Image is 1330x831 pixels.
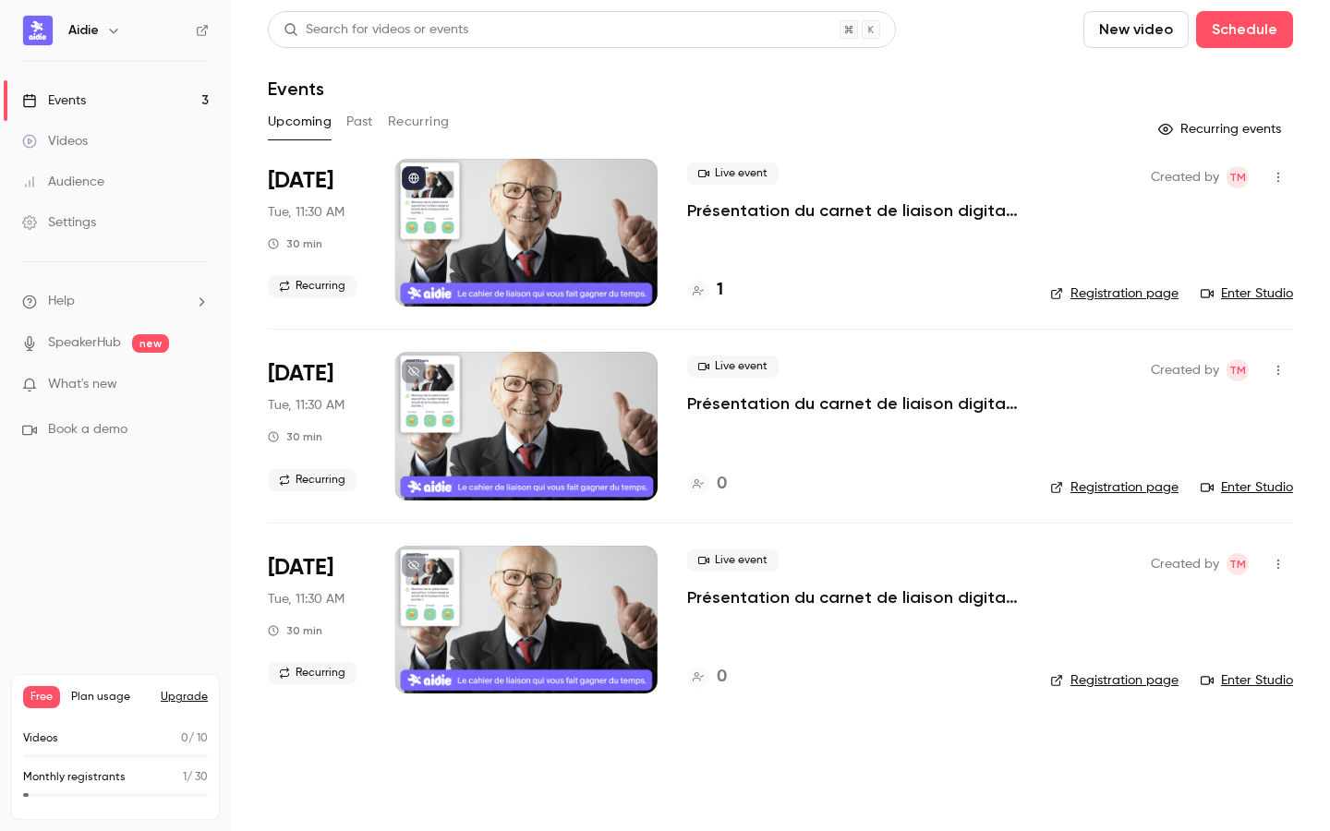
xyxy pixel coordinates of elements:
[1227,553,1249,575] span: Théo Masini
[161,690,208,705] button: Upgrade
[268,203,345,222] span: Tue, 11:30 AM
[48,292,75,311] span: Help
[181,733,188,744] span: 0
[1229,553,1246,575] span: TM
[268,553,333,583] span: [DATE]
[23,686,60,708] span: Free
[1151,553,1219,575] span: Created by
[1151,166,1219,188] span: Created by
[22,132,88,151] div: Videos
[268,590,345,608] span: Tue, 11:30 AM
[268,662,357,684] span: Recurring
[268,78,324,100] h1: Events
[48,375,117,394] span: What's new
[1227,166,1249,188] span: Théo Masini
[687,199,1021,222] a: Présentation du carnet de liaison digital Aidie
[181,730,208,747] p: / 10
[687,665,727,690] a: 0
[687,549,779,572] span: Live event
[22,213,96,232] div: Settings
[268,352,365,500] div: Sep 23 Tue, 11:30 AM (Europe/Paris)
[268,359,333,389] span: [DATE]
[183,772,187,783] span: 1
[687,392,1021,415] a: Présentation du carnet de liaison digital Aidie
[23,730,58,747] p: Videos
[48,333,121,353] a: SpeakerHub
[1227,359,1249,381] span: Théo Masini
[687,163,779,185] span: Live event
[687,472,727,497] a: 0
[268,396,345,415] span: Tue, 11:30 AM
[132,334,169,353] span: new
[717,472,727,497] h4: 0
[268,107,332,137] button: Upcoming
[1050,671,1179,690] a: Registration page
[1150,114,1293,144] button: Recurring events
[268,275,357,297] span: Recurring
[717,278,723,303] h4: 1
[268,429,322,444] div: 30 min
[23,16,53,45] img: Aidie
[1201,478,1293,497] a: Enter Studio
[268,159,365,307] div: Sep 9 Tue, 11:30 AM (Europe/Paris)
[268,236,322,251] div: 30 min
[23,769,126,786] p: Monthly registrants
[1201,284,1293,303] a: Enter Studio
[68,21,99,40] h6: Aidie
[183,769,208,786] p: / 30
[1151,359,1219,381] span: Created by
[687,586,1021,608] a: Présentation du carnet de liaison digital Aidie
[1201,671,1293,690] a: Enter Studio
[1229,359,1246,381] span: TM
[687,278,723,303] a: 1
[388,107,450,137] button: Recurring
[22,91,86,110] div: Events
[346,107,373,137] button: Past
[1229,166,1246,188] span: TM
[22,292,209,311] li: help-dropdown-opener
[284,20,468,40] div: Search for videos or events
[268,623,322,638] div: 30 min
[48,420,127,440] span: Book a demo
[71,690,150,705] span: Plan usage
[1196,11,1293,48] button: Schedule
[717,665,727,690] h4: 0
[687,355,779,378] span: Live event
[268,546,365,693] div: Oct 7 Tue, 11:30 AM (Europe/Paris)
[1083,11,1189,48] button: New video
[268,469,357,491] span: Recurring
[1050,284,1179,303] a: Registration page
[22,173,104,191] div: Audience
[1050,478,1179,497] a: Registration page
[268,166,333,196] span: [DATE]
